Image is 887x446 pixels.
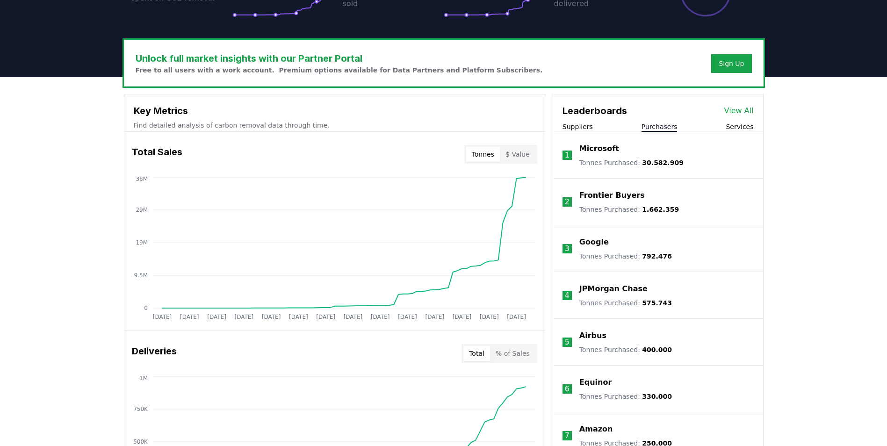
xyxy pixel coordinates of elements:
tspan: 750K [133,406,148,412]
span: 575.743 [642,299,672,307]
a: Airbus [579,330,606,341]
a: Google [579,237,609,248]
p: Free to all users with a work account. Premium options available for Data Partners and Platform S... [136,65,543,75]
h3: Deliveries [132,344,177,363]
p: 7 [565,430,570,441]
a: Frontier Buyers [579,190,645,201]
span: 1.662.359 [642,206,679,213]
p: Tonnes Purchased : [579,392,672,401]
a: Microsoft [579,143,619,154]
span: 30.582.909 [642,159,684,166]
tspan: [DATE] [398,314,417,320]
tspan: [DATE] [452,314,471,320]
button: Purchasers [642,122,678,131]
span: 400.000 [642,346,672,353]
h3: Total Sales [132,145,182,164]
button: % of Sales [490,346,535,361]
button: Services [726,122,753,131]
tspan: 0 [144,305,148,311]
tspan: 29M [136,207,148,213]
tspan: 38M [136,176,148,182]
p: 3 [565,243,570,254]
a: JPMorgan Chase [579,283,648,295]
p: 2 [565,196,570,208]
p: 1 [565,150,570,161]
button: Tonnes [466,147,500,162]
p: Tonnes Purchased : [579,205,679,214]
h3: Unlock full market insights with our Partner Portal [136,51,543,65]
tspan: [DATE] [207,314,226,320]
h3: Leaderboards [562,104,627,118]
button: Total [463,346,490,361]
tspan: 9.5M [134,272,147,279]
p: Tonnes Purchased : [579,298,672,308]
p: Tonnes Purchased : [579,252,672,261]
a: Equinor [579,377,612,388]
tspan: [DATE] [507,314,526,320]
tspan: [DATE] [152,314,172,320]
tspan: 19M [136,239,148,246]
tspan: 1M [139,375,148,381]
button: Suppliers [562,122,593,131]
p: 4 [565,290,570,301]
tspan: [DATE] [480,314,499,320]
tspan: [DATE] [370,314,389,320]
p: Tonnes Purchased : [579,345,672,354]
tspan: [DATE] [261,314,281,320]
tspan: [DATE] [425,314,444,320]
button: $ Value [500,147,535,162]
span: 330.000 [642,393,672,400]
p: 5 [565,337,570,348]
a: View All [724,105,754,116]
p: 6 [565,383,570,395]
tspan: 500K [133,439,148,445]
tspan: [DATE] [234,314,253,320]
button: Sign Up [711,54,751,73]
tspan: [DATE] [180,314,199,320]
span: 792.476 [642,252,672,260]
a: Amazon [579,424,613,435]
h3: Key Metrics [134,104,535,118]
tspan: [DATE] [289,314,308,320]
tspan: [DATE] [316,314,335,320]
p: Tonnes Purchased : [579,158,684,167]
tspan: [DATE] [343,314,362,320]
a: Sign Up [719,59,744,68]
p: Find detailed analysis of carbon removal data through time. [134,121,535,130]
